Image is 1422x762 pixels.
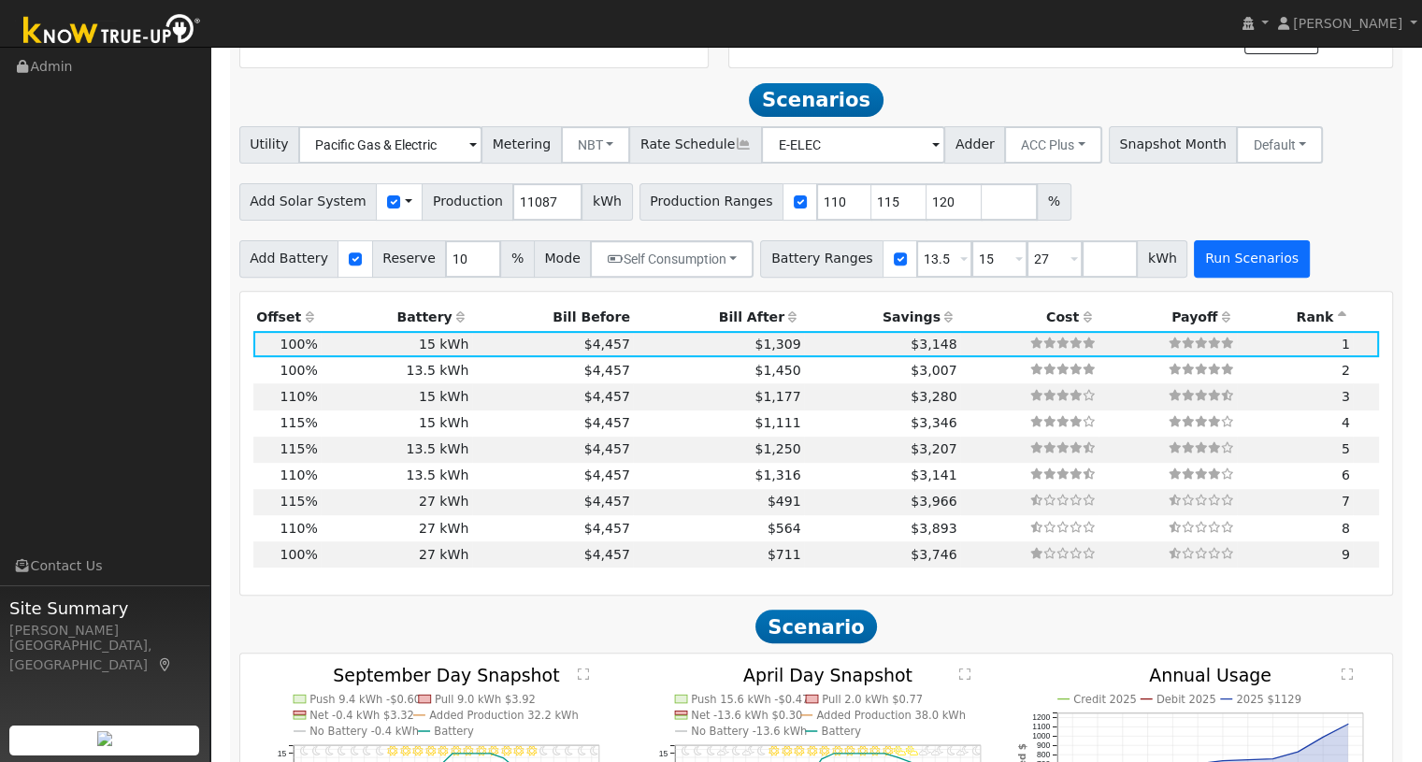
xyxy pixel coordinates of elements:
[707,746,714,756] i: 2AM - MostlyClear
[438,746,448,756] i: 11AM - Clear
[858,752,861,755] circle: onclick=""
[695,746,702,756] i: 1AM - MostlyClear
[584,441,630,456] span: $4,457
[659,749,668,758] text: 15
[309,693,421,706] text: Push 9.4 kWh -$0.60
[321,383,472,410] td: 15 kWh
[769,746,780,756] i: 7AM - MostlyClear
[911,441,956,456] span: $3,207
[476,752,479,755] circle: onclick=""
[633,305,804,331] th: Bill After
[820,746,830,756] i: 11AM - MostlyClear
[754,441,800,456] span: $1,250
[1346,723,1349,726] circle: onclick=""
[501,746,511,756] i: 4PM - Clear
[692,709,803,722] text: Net -13.6 kWh $0.30
[584,521,630,536] span: $4,457
[9,636,200,675] div: [GEOGRAPHIC_DATA], [GEOGRAPHIC_DATA]
[1004,126,1102,164] button: ACC Plus
[692,693,810,706] text: Push 15.6 kWh -$0.47
[463,746,473,756] i: 1PM - Clear
[692,725,808,738] text: No Battery -13.6 kWh
[1149,665,1271,685] text: Annual Usage
[481,126,562,164] span: Metering
[1037,750,1051,759] text: 800
[1221,759,1224,762] circle: onclick=""
[584,467,630,482] span: $4,457
[820,757,823,760] circle: onclick=""
[932,746,945,756] i: 8PM - PartlyCloudy
[795,746,805,756] i: 9AM - Clear
[757,746,765,756] i: 6AM - MostlyClear
[280,547,318,562] span: 100%
[911,337,956,352] span: $3,148
[9,621,200,640] div: [PERSON_NAME]
[321,515,472,541] td: 27 kWh
[400,746,410,756] i: 8AM - Clear
[782,746,792,756] i: 8AM - Clear
[1271,757,1274,760] circle: onclick=""
[1236,126,1323,164] button: Default
[372,240,447,278] span: Reserve
[1342,363,1350,378] span: 2
[1293,16,1402,31] span: [PERSON_NAME]
[1342,467,1350,482] span: 6
[1342,547,1350,562] span: 9
[957,746,970,756] i: 10PM - PartlyCloudy
[1237,693,1302,706] text: 2025 $1129
[590,240,754,278] button: Self Consumption
[749,83,883,117] span: Scenarios
[919,746,932,756] i: 7PM - PartlyCloudy
[578,668,589,681] text: 
[338,746,345,756] i: 3AM - Clear
[857,746,868,756] i: 2PM - MostlyClear
[742,746,755,756] i: 5AM - PartlyCloudy
[253,305,322,331] th: Offset
[376,746,383,756] i: 6AM - Clear
[1296,309,1333,324] span: Rank
[280,337,318,352] span: 100%
[754,337,800,352] span: $1,309
[768,547,801,562] span: $711
[1297,750,1300,753] circle: onclick=""
[464,752,467,755] circle: onclick=""
[822,725,862,738] text: Battery
[760,240,883,278] span: Battery Ranges
[363,746,370,756] i: 5AM - Clear
[1342,415,1350,430] span: 4
[539,746,547,756] i: 7PM - Clear
[1321,736,1324,739] circle: onclick=""
[321,541,472,568] td: 27 kWh
[871,752,874,755] circle: onclick=""
[312,746,320,756] i: 1AM - Clear
[743,665,912,685] text: April Day Snapshot
[845,746,855,756] i: 1PM - MostlyClear
[412,746,423,756] i: 9AM - Clear
[489,752,492,755] circle: onclick=""
[584,547,630,562] span: $4,457
[959,668,970,681] text: 
[754,415,800,430] span: $1,111
[768,521,801,536] span: $564
[321,305,472,331] th: Battery
[472,305,634,331] th: Bill Before
[277,749,286,758] text: 15
[1342,389,1350,404] span: 3
[451,752,453,755] circle: onclick=""
[280,389,318,404] span: 110%
[584,389,630,404] span: $4,457
[732,746,740,756] i: 4AM - MostlyClear
[280,441,318,456] span: 115%
[682,746,689,756] i: 12AM - MostlyClear
[239,126,300,164] span: Utility
[754,389,800,404] span: $1,177
[501,756,504,759] circle: onclick=""
[300,746,308,756] i: 12AM - Clear
[1032,712,1050,722] text: 1200
[298,126,482,164] input: Select a Utility
[754,467,800,482] span: $1,316
[755,610,878,643] span: Scenario
[1156,693,1216,706] text: Debit 2025
[1246,758,1249,761] circle: onclick=""
[823,693,924,706] text: Pull 2.0 kWh $0.77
